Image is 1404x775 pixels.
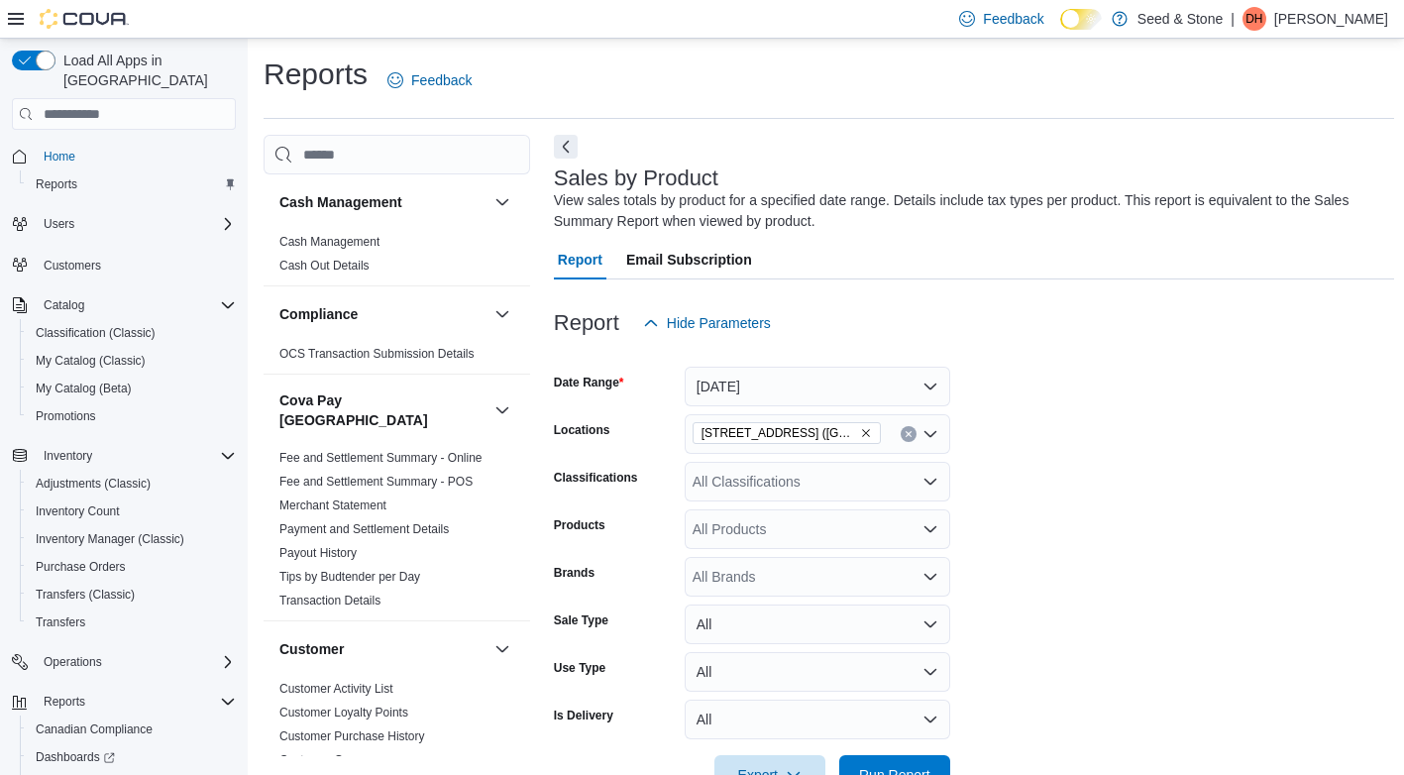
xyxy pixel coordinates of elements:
[36,293,92,317] button: Catalog
[36,650,236,674] span: Operations
[279,569,420,585] span: Tips by Budtender per Day
[901,426,917,442] button: Clear input
[28,349,154,373] a: My Catalog (Classic)
[279,729,425,743] a: Customer Purchase History
[860,427,872,439] button: Remove 616 Fort St. (Bay Centre) from selection in this group
[279,639,486,659] button: Customer
[685,605,950,644] button: All
[28,745,123,769] a: Dashboards
[28,499,236,523] span: Inventory Count
[685,652,950,692] button: All
[554,166,718,190] h3: Sales by Product
[554,708,613,723] label: Is Delivery
[20,170,244,198] button: Reports
[264,230,530,285] div: Cash Management
[36,353,146,369] span: My Catalog (Classic)
[279,682,393,696] a: Customer Activity List
[279,498,386,512] a: Merchant Statement
[20,743,244,771] a: Dashboards
[28,404,236,428] span: Promotions
[1231,7,1235,31] p: |
[28,377,140,400] a: My Catalog (Beta)
[554,311,619,335] h3: Report
[36,559,126,575] span: Purchase Orders
[20,319,244,347] button: Classification (Classic)
[279,235,379,249] a: Cash Management
[279,474,473,490] span: Fee and Settlement Summary - POS
[279,706,408,720] a: Customer Loyalty Points
[685,700,950,739] button: All
[28,745,236,769] span: Dashboards
[279,705,408,720] span: Customer Loyalty Points
[28,527,236,551] span: Inventory Manager (Classic)
[554,517,605,533] label: Products
[36,381,132,396] span: My Catalog (Beta)
[20,609,244,636] button: Transfers
[20,470,244,498] button: Adjustments (Classic)
[36,444,236,468] span: Inventory
[490,398,514,422] button: Cova Pay [GEOGRAPHIC_DATA]
[28,610,93,634] a: Transfers
[279,639,344,659] h3: Customer
[279,545,357,561] span: Payout History
[44,216,74,232] span: Users
[28,583,143,607] a: Transfers (Classic)
[28,527,192,551] a: Inventory Manager (Classic)
[44,654,102,670] span: Operations
[411,70,472,90] span: Feedback
[44,448,92,464] span: Inventory
[36,444,100,468] button: Inventory
[20,402,244,430] button: Promotions
[20,498,244,525] button: Inventory Count
[36,144,236,168] span: Home
[490,637,514,661] button: Customer
[702,423,856,443] span: [STREET_ADDRESS] ([GEOGRAPHIC_DATA])
[279,498,386,513] span: Merchant Statement
[693,422,881,444] span: 616 Fort St. (Bay Centre)
[554,660,605,676] label: Use Type
[4,142,244,170] button: Home
[922,521,938,537] button: Open list of options
[667,313,771,333] span: Hide Parameters
[1245,7,1262,31] span: DH
[554,565,594,581] label: Brands
[4,648,244,676] button: Operations
[635,303,779,343] button: Hide Parameters
[36,408,96,424] span: Promotions
[264,446,530,620] div: Cova Pay [GEOGRAPHIC_DATA]
[922,569,938,585] button: Open list of options
[36,476,151,492] span: Adjustments (Classic)
[28,610,236,634] span: Transfers
[554,470,638,486] label: Classifications
[4,291,244,319] button: Catalog
[36,212,82,236] button: Users
[36,176,77,192] span: Reports
[279,450,483,466] span: Fee and Settlement Summary - Online
[28,718,161,741] a: Canadian Compliance
[558,240,602,279] span: Report
[279,234,379,250] span: Cash Management
[20,525,244,553] button: Inventory Manager (Classic)
[279,304,358,324] h3: Compliance
[554,135,578,159] button: Next
[279,346,475,362] span: OCS Transaction Submission Details
[554,190,1385,232] div: View sales totals by product for a specified date range. Details include tax types per product. T...
[28,499,128,523] a: Inventory Count
[379,60,480,100] a: Feedback
[28,555,134,579] a: Purchase Orders
[279,347,475,361] a: OCS Transaction Submission Details
[279,521,449,537] span: Payment and Settlement Details
[279,752,370,768] span: Customer Queue
[36,254,109,277] a: Customers
[4,250,244,278] button: Customers
[20,581,244,609] button: Transfers (Classic)
[28,377,236,400] span: My Catalog (Beta)
[36,587,135,603] span: Transfers (Classic)
[983,9,1043,29] span: Feedback
[1242,7,1266,31] div: Doug Hart
[554,612,608,628] label: Sale Type
[279,192,486,212] button: Cash Management
[36,503,120,519] span: Inventory Count
[44,149,75,165] span: Home
[36,690,93,714] button: Reports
